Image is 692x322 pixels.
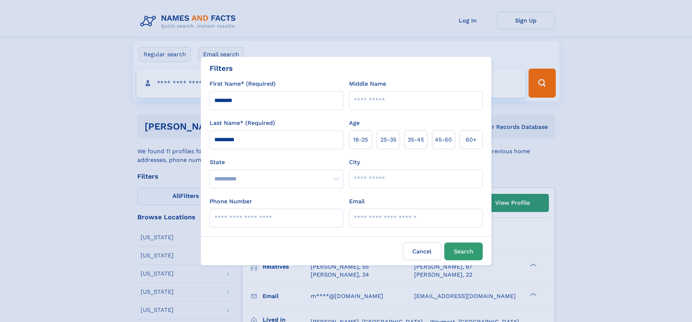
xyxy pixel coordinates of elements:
span: 25‑35 [380,135,396,144]
label: Phone Number [210,197,252,206]
label: City [349,158,360,167]
span: 45‑60 [435,135,452,144]
div: Filters [210,63,233,74]
span: 35‑45 [408,135,424,144]
label: Last Name* (Required) [210,119,275,127]
span: 60+ [466,135,477,144]
label: Cancel [403,242,441,260]
label: Email [349,197,365,206]
button: Search [444,242,483,260]
span: 18‑25 [353,135,368,144]
label: Middle Name [349,80,386,88]
label: First Name* (Required) [210,80,276,88]
label: Age [349,119,360,127]
label: State [210,158,343,167]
